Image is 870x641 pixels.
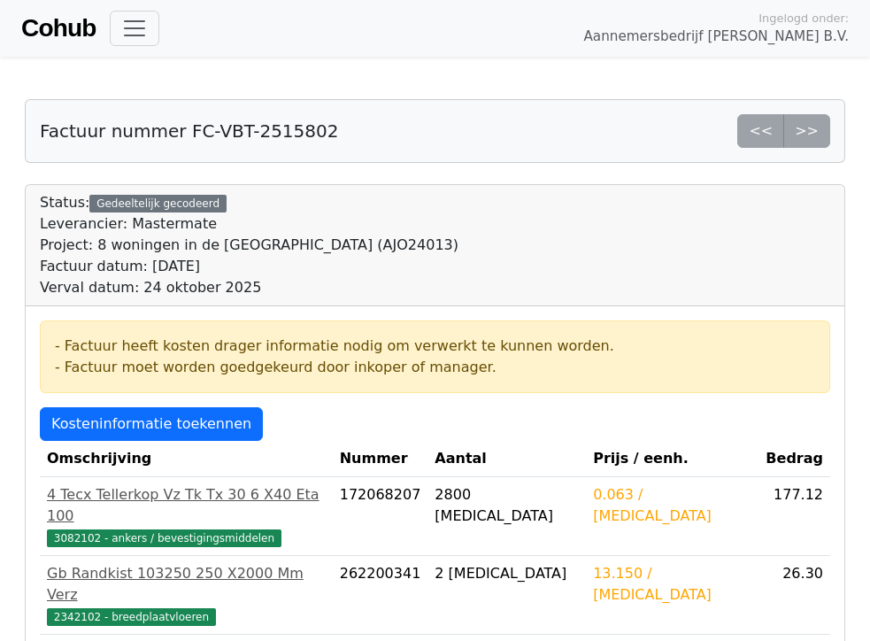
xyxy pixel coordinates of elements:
a: Kosteninformatie toekennen [40,407,263,441]
div: Project: 8 woningen in de [GEOGRAPHIC_DATA] (AJO24013) [40,235,458,256]
th: Nummer [333,441,428,477]
td: 26.30 [758,556,830,635]
div: Gedeeltelijk gecodeerd [89,195,227,212]
a: Cohub [21,7,96,50]
div: Leverancier: Mastermate [40,213,458,235]
span: Ingelogd onder: [758,10,849,27]
div: Gb Randkist 103250 250 X2000 Mm Verz [47,563,326,606]
th: Omschrijving [40,441,333,477]
td: 177.12 [758,477,830,556]
div: Factuur datum: [DATE] [40,256,458,277]
div: 13.150 / [MEDICAL_DATA] [593,563,751,606]
span: Aannemersbedrijf [PERSON_NAME] B.V. [583,27,849,47]
th: Prijs / eenh. [586,441,758,477]
div: 0.063 / [MEDICAL_DATA] [593,484,751,527]
div: - Factuur moet worden goedgekeurd door inkoper of manager. [55,357,815,378]
div: Verval datum: 24 oktober 2025 [40,277,458,298]
div: 2 [MEDICAL_DATA] [435,563,579,584]
th: Bedrag [758,441,830,477]
button: Toggle navigation [110,11,159,46]
td: 262200341 [333,556,428,635]
th: Aantal [427,441,586,477]
div: - Factuur heeft kosten drager informatie nodig om verwerkt te kunnen worden. [55,336,815,357]
a: 4 Tecx Tellerkop Vz Tk Tx 30 6 X40 Eta 1003082102 - ankers / bevestigingsmiddelen [47,484,326,548]
div: Status: [40,192,458,298]
span: 3082102 - ankers / bevestigingsmiddelen [47,529,281,547]
a: Gb Randkist 103250 250 X2000 Mm Verz2342102 - breedplaatvloeren [47,563,326,627]
span: 2342102 - breedplaatvloeren [47,608,216,626]
div: 2800 [MEDICAL_DATA] [435,484,579,527]
div: 4 Tecx Tellerkop Vz Tk Tx 30 6 X40 Eta 100 [47,484,326,527]
h5: Factuur nummer FC-VBT-2515802 [40,120,338,142]
td: 172068207 [333,477,428,556]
